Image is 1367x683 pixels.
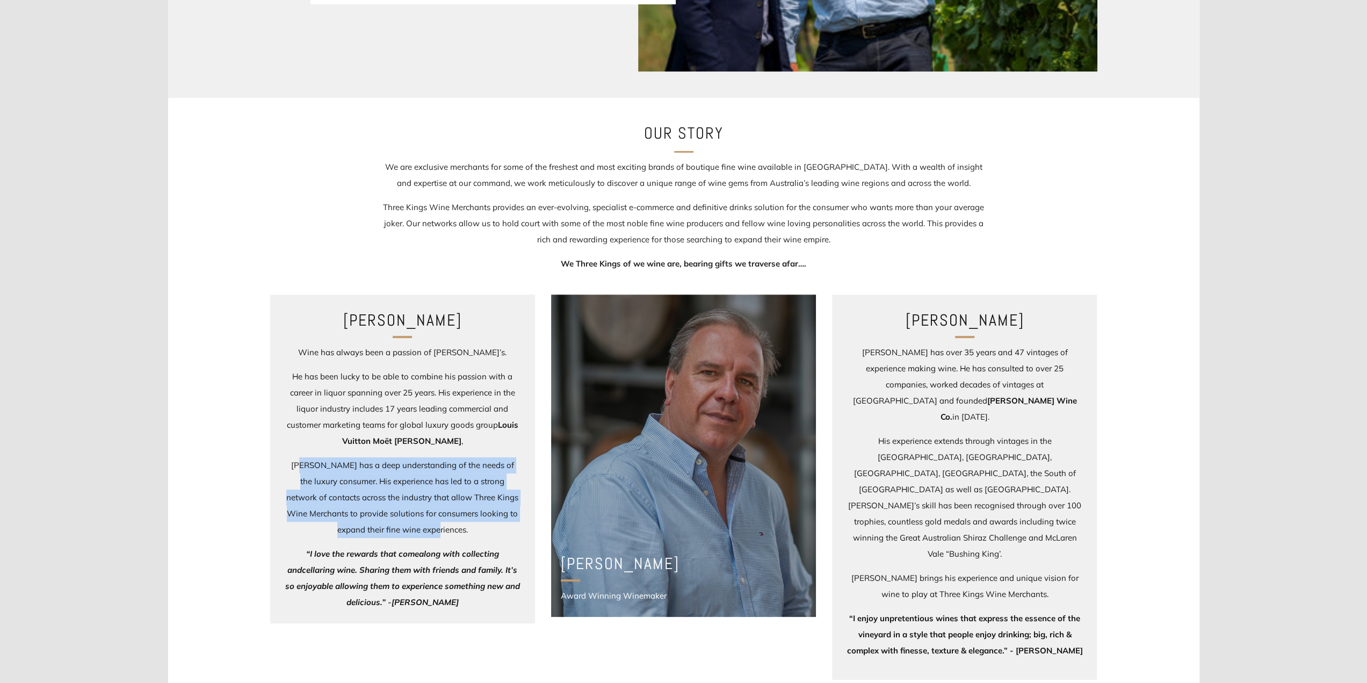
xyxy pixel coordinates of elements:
strong: [PERSON_NAME] [392,597,459,607]
h2: Our Story [507,120,861,146]
h3: [PERSON_NAME] [284,307,520,333]
p: Wine has always been a passion of [PERSON_NAME]’s. [284,344,520,361]
h3: [PERSON_NAME] [561,551,797,577]
p: Award Winning Winemaker [561,588,797,604]
p: His experience extends through vintages in the [GEOGRAPHIC_DATA], [GEOGRAPHIC_DATA], [GEOGRAPHIC_... [847,433,1083,562]
h3: [PERSON_NAME] [847,307,1083,333]
strong: along with collecting and [287,549,499,575]
strong: “I love the rewards that come [306,549,419,559]
strong: cellaring wine. Sharing them with friends and family. It’s so enjoyable allowing them to experien... [285,565,520,607]
p: [PERSON_NAME] has over 35 years and 47 vintages of experience making wine. He has consulted to ov... [847,344,1083,425]
p: Three Kings Wine Merchants provides an ever-evolving, specialist e-commerce and definitive drinks... [378,199,990,248]
p: We are exclusive merchants for some of the freshest and most exciting brands of boutique fine win... [378,159,990,191]
strong: We Three Kings of we wine are, bearing gifts we traverse afar…. [561,258,806,269]
strong: [PERSON_NAME] Wine Co. [940,396,1076,422]
strong: Louis Vuitton Moët [PERSON_NAME] [342,420,518,446]
p: He has been lucky to be able to combine his passion with a career in liquor spanning over 25 year... [284,369,520,449]
strong: “I enjoy unpretentious wines that express the essence of the vineyard in a style that people enjo... [847,613,1082,656]
p: [PERSON_NAME] has a deep understanding of the needs of the luxury consumer. His experience has le... [284,457,520,538]
p: [PERSON_NAME] brings his experience and unique vision for wine to play at Three Kings Wine Mercha... [847,570,1083,602]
